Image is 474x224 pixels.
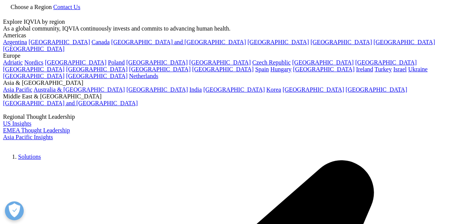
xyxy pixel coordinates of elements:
a: Turkey [374,66,392,72]
a: Spain [255,66,269,72]
a: Poland [108,59,124,66]
a: Canada [92,39,110,45]
a: Solutions [18,153,41,160]
a: Czech Republic [252,59,291,66]
a: [GEOGRAPHIC_DATA] [374,39,435,45]
a: [GEOGRAPHIC_DATA] [129,66,190,72]
div: Regional Thought Leadership [3,114,471,120]
a: [GEOGRAPHIC_DATA] [126,86,188,93]
a: [GEOGRAPHIC_DATA] and [GEOGRAPHIC_DATA] [3,100,138,106]
a: [GEOGRAPHIC_DATA] [66,66,127,72]
div: Europe [3,52,471,59]
a: Australia & [GEOGRAPHIC_DATA] [34,86,125,93]
a: [GEOGRAPHIC_DATA] [203,86,265,93]
a: Adriatic [3,59,23,66]
a: India [189,86,202,93]
a: [GEOGRAPHIC_DATA] [189,59,251,66]
a: [GEOGRAPHIC_DATA] [126,59,188,66]
a: Asia Pacific [3,86,32,93]
a: Contact Us [53,4,80,10]
span: Choose a Region [11,4,52,10]
div: As a global community, IQVIA continuously invests and commits to advancing human health. [3,25,471,32]
a: Hungary [270,66,291,72]
a: Ukraine [408,66,428,72]
a: Nordics [24,59,43,66]
a: [GEOGRAPHIC_DATA] [310,39,372,45]
button: Open Preferences [5,201,24,220]
div: Explore IQVIA by region [3,18,471,25]
a: US Insights [3,120,31,127]
a: Korea [266,86,281,93]
a: [GEOGRAPHIC_DATA] [45,59,106,66]
a: Israel [393,66,407,72]
a: Argentina [3,39,27,45]
a: [GEOGRAPHIC_DATA] [3,46,64,52]
a: Ireland [356,66,373,72]
a: [GEOGRAPHIC_DATA] [3,73,64,79]
a: Asia Pacific Insights [3,134,53,140]
a: Netherlands [129,73,158,79]
a: [GEOGRAPHIC_DATA] [346,86,407,93]
div: Americas [3,32,471,39]
a: [GEOGRAPHIC_DATA] [282,86,344,93]
a: [GEOGRAPHIC_DATA] [247,39,309,45]
a: [GEOGRAPHIC_DATA] [3,66,64,72]
a: [GEOGRAPHIC_DATA] [293,66,354,72]
a: [GEOGRAPHIC_DATA] [355,59,417,66]
a: [GEOGRAPHIC_DATA] [292,59,354,66]
a: [GEOGRAPHIC_DATA] [66,73,127,79]
div: Middle East & [GEOGRAPHIC_DATA] [3,93,471,100]
a: [GEOGRAPHIC_DATA] [29,39,90,45]
a: EMEA Thought Leadership [3,127,70,133]
a: [GEOGRAPHIC_DATA] and [GEOGRAPHIC_DATA] [111,39,246,45]
a: [GEOGRAPHIC_DATA] [192,66,253,72]
div: Asia & [GEOGRAPHIC_DATA] [3,80,471,86]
